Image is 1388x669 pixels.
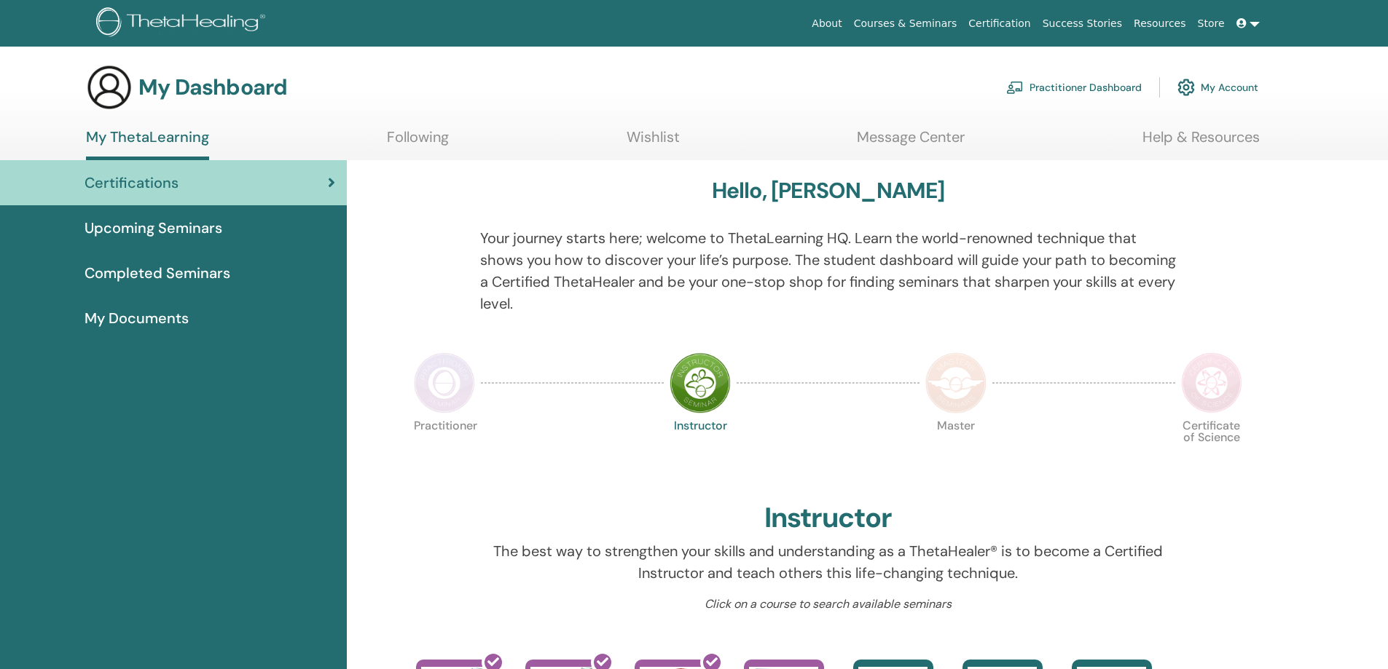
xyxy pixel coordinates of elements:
[962,10,1036,37] a: Certification
[85,262,230,284] span: Completed Seminars
[85,217,222,239] span: Upcoming Seminars
[96,7,270,40] img: logo.png
[627,128,680,157] a: Wishlist
[670,420,731,481] p: Instructor
[670,352,731,413] img: Instructor
[1181,352,1242,413] img: Certificate of Science
[1177,71,1258,103] a: My Account
[1037,10,1128,37] a: Success Stories
[925,352,987,413] img: Master
[1006,81,1024,94] img: chalkboard-teacher.svg
[1142,128,1260,157] a: Help & Resources
[1192,10,1231,37] a: Store
[480,540,1176,584] p: The best way to strengthen your skills and understanding as a ThetaHealer® is to become a Certifi...
[806,10,847,37] a: About
[925,420,987,481] p: Master
[480,595,1176,613] p: Click on a course to search available seminars
[387,128,449,157] a: Following
[1006,71,1142,103] a: Practitioner Dashboard
[1181,420,1242,481] p: Certificate of Science
[85,307,189,329] span: My Documents
[414,420,475,481] p: Practitioner
[86,128,209,160] a: My ThetaLearning
[712,178,945,204] h3: Hello, [PERSON_NAME]
[848,10,963,37] a: Courses & Seminars
[414,352,475,413] img: Practitioner
[1128,10,1192,37] a: Resources
[480,227,1176,314] p: Your journey starts here; welcome to ThetaLearning HQ. Learn the world-renowned technique that sh...
[86,64,133,111] img: generic-user-icon.jpg
[857,128,965,157] a: Message Center
[764,502,892,535] h2: Instructor
[85,172,179,194] span: Certifications
[1177,75,1195,100] img: cog.svg
[138,74,287,100] h3: My Dashboard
